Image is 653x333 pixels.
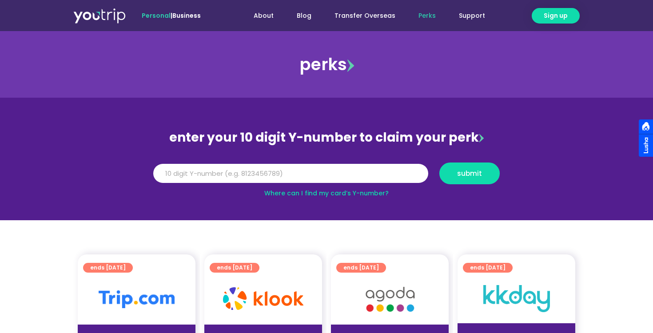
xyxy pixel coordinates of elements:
[149,126,504,149] div: enter your 10 digit Y-number to claim your perk
[142,11,171,20] span: Personal
[210,263,259,273] a: ends [DATE]
[90,263,126,273] span: ends [DATE]
[457,170,482,177] span: submit
[217,263,252,273] span: ends [DATE]
[153,164,428,183] input: 10 digit Y-number (e.g. 8123456789)
[172,11,201,20] a: Business
[225,8,497,24] nav: Menu
[153,163,500,191] form: Y Number
[285,8,323,24] a: Blog
[532,8,580,24] a: Sign up
[470,263,506,273] span: ends [DATE]
[439,163,500,184] button: submit
[142,11,201,20] span: |
[264,189,389,198] a: Where can I find my card’s Y-number?
[336,263,386,273] a: ends [DATE]
[242,8,285,24] a: About
[83,263,133,273] a: ends [DATE]
[407,8,447,24] a: Perks
[544,11,568,20] span: Sign up
[463,263,513,273] a: ends [DATE]
[323,8,407,24] a: Transfer Overseas
[343,263,379,273] span: ends [DATE]
[447,8,497,24] a: Support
